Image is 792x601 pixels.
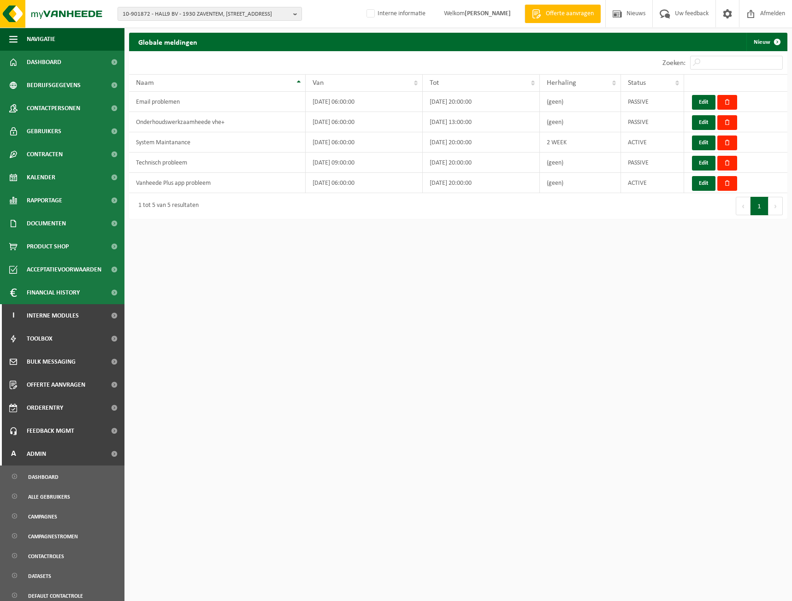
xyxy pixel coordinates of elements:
button: Edit [692,176,715,191]
strong: [PERSON_NAME] [465,10,511,17]
span: Dashboard [27,51,61,74]
td: [DATE] 06:00:00 [306,173,423,193]
div: 1 tot 5 van 5 resultaten [134,198,199,214]
span: Rapportage [27,189,62,212]
td: PASSIVE [621,112,684,132]
span: Van [313,79,324,87]
button: Edit [692,136,715,150]
label: Zoeken: [662,59,686,67]
span: Alle gebruikers [28,488,70,506]
span: Datasets [28,567,51,585]
span: Offerte aanvragen [544,9,596,18]
h2: Globale meldingen [129,33,207,51]
span: Contracten [27,143,63,166]
td: [DATE] 20:00:00 [423,173,540,193]
td: (geen) [540,153,621,173]
span: Campagnes [28,508,57,525]
td: PASSIVE [621,92,684,112]
td: Email problemen [129,92,306,112]
span: Offerte aanvragen [27,373,85,396]
td: Vanheede Plus app probleem [129,173,306,193]
span: Contactroles [28,548,64,565]
td: [DATE] 09:00:00 [306,153,423,173]
span: Documenten [27,212,66,235]
td: (geen) [540,173,621,193]
span: A [9,442,18,465]
td: [DATE] 20:00:00 [423,153,540,173]
span: Herhaling [547,79,576,87]
td: [DATE] 06:00:00 [306,132,423,153]
span: Bedrijfsgegevens [27,74,81,97]
span: Gebruikers [27,120,61,143]
span: Financial History [27,281,80,304]
td: ACTIVE [621,173,684,193]
span: Kalender [27,166,55,189]
a: Alle gebruikers [2,488,122,505]
button: Nieuw [746,33,786,51]
span: Product Shop [27,235,69,258]
button: Edit [692,115,715,130]
span: Feedback MGMT [27,419,74,442]
a: Datasets [2,567,122,584]
td: Technisch probleem [129,153,306,173]
td: [DATE] 13:00:00 [423,112,540,132]
td: [DATE] 20:00:00 [423,92,540,112]
span: Campagnestromen [28,528,78,545]
td: [DATE] 06:00:00 [306,92,423,112]
span: I [9,304,18,327]
span: Admin [27,442,46,465]
td: ACTIVE [621,132,684,153]
button: 10-901872 - HALL9 BV - 1930 ZAVENTEM, [STREET_ADDRESS] [118,7,302,21]
td: (geen) [540,92,621,112]
span: Toolbox [27,327,53,350]
td: [DATE] 20:00:00 [423,132,540,153]
span: Bulk Messaging [27,350,76,373]
td: PASSIVE [621,153,684,173]
button: Previous [736,197,751,215]
td: (geen) [540,112,621,132]
span: 10-901872 - HALL9 BV - 1930 ZAVENTEM, [STREET_ADDRESS] [123,7,290,21]
td: System Maintanance [129,132,306,153]
a: Campagnes [2,507,122,525]
span: Acceptatievoorwaarden [27,258,101,281]
a: Offerte aanvragen [525,5,601,23]
span: Interne modules [27,304,79,327]
td: [DATE] 06:00:00 [306,112,423,132]
span: Dashboard [28,468,59,486]
button: 1 [751,197,768,215]
button: Edit [692,156,715,171]
span: Naam [136,79,154,87]
a: Dashboard [2,468,122,485]
button: Edit [692,95,715,110]
td: Onderhoudswerkzaamheede vhe+ [129,112,306,132]
a: Campagnestromen [2,527,122,545]
button: Next [768,197,783,215]
span: Tot [430,79,439,87]
td: 2 WEEK [540,132,621,153]
span: Orderentry Goedkeuring [27,396,104,419]
span: Navigatie [27,28,55,51]
label: Interne informatie [365,7,426,21]
a: Contactroles [2,547,122,565]
span: Status [628,79,646,87]
span: Contactpersonen [27,97,80,120]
